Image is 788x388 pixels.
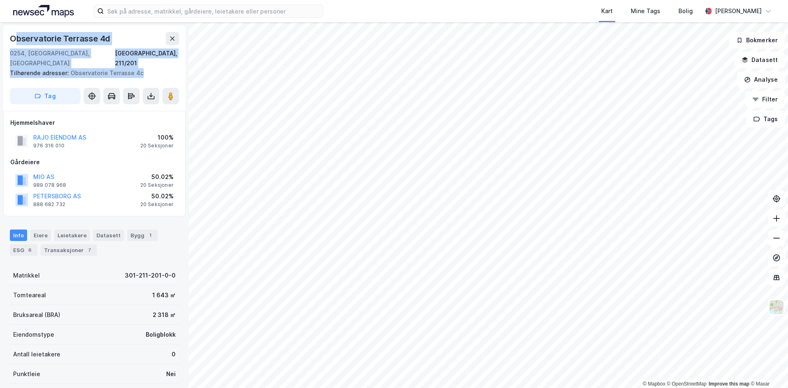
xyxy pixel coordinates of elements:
[33,142,64,149] div: 976 316 010
[30,230,51,241] div: Eiere
[10,244,37,256] div: ESG
[127,230,158,241] div: Bygg
[166,369,176,379] div: Nei
[667,381,707,387] a: OpenStreetMap
[125,271,176,280] div: 301-211-201-0-0
[747,111,785,127] button: Tags
[104,5,323,17] input: Søk på adresse, matrikkel, gårdeiere, leietakere eller personer
[709,381,749,387] a: Improve this map
[745,91,785,108] button: Filter
[85,246,94,254] div: 7
[13,310,60,320] div: Bruksareal (BRA)
[735,52,785,68] button: Datasett
[10,118,179,128] div: Hjemmelshaver
[678,6,693,16] div: Bolig
[13,5,74,17] img: logo.a4113a55bc3d86da70a041830d287a7e.svg
[10,88,80,104] button: Tag
[10,230,27,241] div: Info
[140,172,174,182] div: 50.02%
[140,142,174,149] div: 20 Seksjoner
[737,71,785,88] button: Analyse
[13,349,60,359] div: Antall leietakere
[152,290,176,300] div: 1 643 ㎡
[10,48,115,68] div: 0254, [GEOGRAPHIC_DATA], [GEOGRAPHIC_DATA]
[729,32,785,48] button: Bokmerker
[13,369,40,379] div: Punktleie
[643,381,665,387] a: Mapbox
[140,182,174,188] div: 20 Seksjoner
[54,230,90,241] div: Leietakere
[10,69,71,76] span: Tilhørende adresser:
[33,201,65,208] div: 888 682 732
[33,182,66,188] div: 989 078 968
[26,246,34,254] div: 6
[140,191,174,201] div: 50.02%
[13,271,40,280] div: Matrikkel
[747,349,788,388] iframe: Chat Widget
[601,6,613,16] div: Kart
[769,299,784,315] img: Z
[10,157,179,167] div: Gårdeiere
[13,290,46,300] div: Tomteareal
[631,6,660,16] div: Mine Tags
[13,330,54,340] div: Eiendomstype
[115,48,179,68] div: [GEOGRAPHIC_DATA], 211/201
[153,310,176,320] div: 2 318 ㎡
[146,231,154,239] div: 1
[10,32,112,45] div: Observatorie Terrasse 4d
[715,6,762,16] div: [PERSON_NAME]
[41,244,97,256] div: Transaksjoner
[140,133,174,142] div: 100%
[140,201,174,208] div: 20 Seksjoner
[10,68,172,78] div: Observatorie Terrasse 4c
[146,330,176,340] div: Boligblokk
[172,349,176,359] div: 0
[747,349,788,388] div: Kontrollprogram for chat
[93,230,124,241] div: Datasett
